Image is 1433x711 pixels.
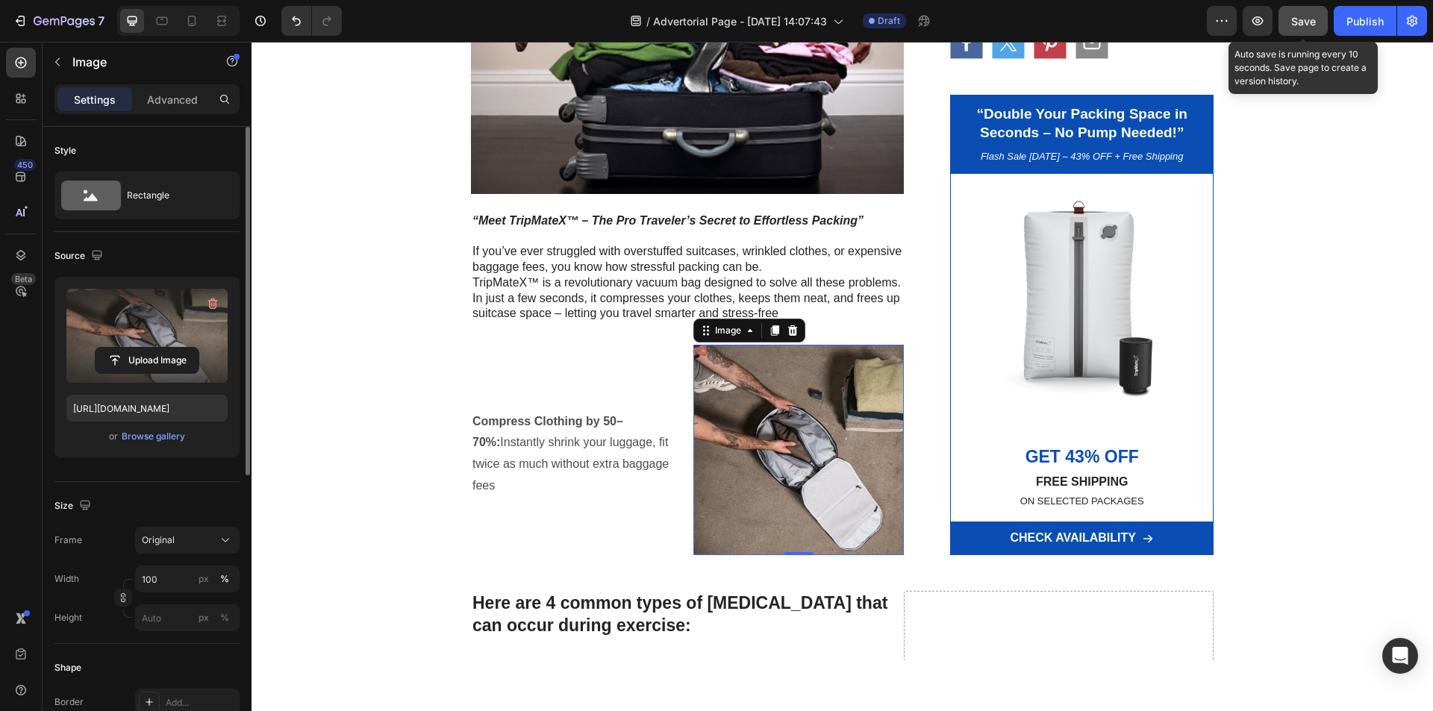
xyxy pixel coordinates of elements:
[6,6,111,36] button: 7
[66,395,228,422] input: https://example.com/image.jpg
[1291,15,1316,28] span: Save
[713,404,948,427] p: GET 43% OFF
[281,6,342,36] div: Undo/Redo
[221,616,651,648] p: When engaging in exercise or running, there are several types of [MEDICAL_DATA] that individuals ...
[54,661,81,674] div: Shape
[127,178,218,213] div: Rectangle
[221,172,612,185] strong: “Meet TripMateX™ – The Pro Traveler’s Secret to Effortless Packing”
[54,496,94,516] div: Size
[711,108,950,124] div: Rich Text Editor. Editing area: main
[219,303,430,457] div: Rich Text Editor. Editing area: main
[461,282,493,295] div: Image
[712,63,949,100] p: “Double Your Packing Space in Seconds – No Pump Needed!”
[109,427,118,445] span: or
[220,611,229,624] div: %
[699,480,962,514] a: CHECK AVAILABILITY
[166,696,236,710] div: Add...
[219,170,652,282] div: Rich Text Editor. Editing area: main
[220,572,229,586] div: %
[147,92,198,107] p: Advanced
[74,92,116,107] p: Settings
[646,13,650,29] span: /
[199,611,209,624] div: px
[54,572,79,586] label: Width
[1382,638,1418,674] div: Open Intercom Messenger
[54,611,82,624] label: Height
[221,369,428,455] p: Instantly shrink your luggage, fit twice as much without extra baggage fees
[195,609,213,627] button: %
[252,42,1433,660] iframe: Design area
[11,273,36,285] div: Beta
[199,572,209,586] div: px
[878,14,900,28] span: Draft
[98,12,104,30] p: 7
[442,303,652,513] img: gempages_586504817933812427-266dd80b-27ae-4341-9e32-65372a5aed8b.jpg
[713,454,948,467] p: ON SELECTED PACKAGES
[54,695,84,709] div: Border
[135,604,240,631] input: px%
[95,347,199,374] button: Upload Image
[72,53,199,71] p: Image
[711,403,949,428] div: Rich Text Editor. Editing area: main
[216,570,234,588] button: px
[135,527,240,554] button: Original
[142,533,175,547] span: Original
[221,202,651,280] p: If you’ve ever struggled with overstuffed suitcases, wrinkled clothes, or expensive baggage fees,...
[729,110,932,121] i: Flash Sale [DATE] – 43% OFF + Free Shipping
[219,549,652,597] h2: Here are 4 common types of [MEDICAL_DATA] that can occur during exercise:
[1346,13,1384,29] div: Publish
[135,566,240,592] input: px%
[122,430,185,443] div: Browse gallery
[713,433,948,448] p: FREE SHIPPING
[699,132,961,394] img: gempages_586504817933812427-00ac4887-ff65-4b0f-bb9e-d35257570b96.png
[121,429,186,444] button: Browse gallery
[195,570,213,588] button: %
[711,62,950,101] h2: Rich Text Editor. Editing area: main
[653,13,827,29] span: Advertorial Page - [DATE] 14:07:43
[1279,6,1328,36] button: Save
[54,533,82,547] label: Frame
[1334,6,1396,36] button: Publish
[758,489,884,505] div: CHECK AVAILABILITY
[14,159,36,171] div: 450
[54,144,76,157] div: Style
[216,609,234,627] button: px
[221,373,372,407] strong: Compress Clothing by 50–70%:
[54,246,106,266] div: Source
